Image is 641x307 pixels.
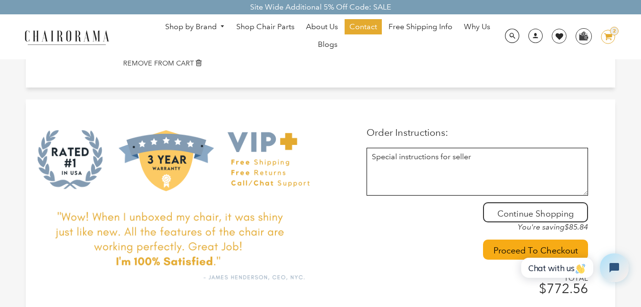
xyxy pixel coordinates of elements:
[459,19,495,34] a: Why Us
[367,127,588,138] p: Order Instructions:
[313,37,342,52] a: Blogs
[483,240,588,260] input: Proceed To Checkout
[318,40,337,50] span: Blogs
[464,22,490,32] span: Why Us
[349,22,377,32] span: Contact
[511,245,637,290] iframe: Tidio Chat
[345,19,382,34] a: Contact
[367,274,588,283] span: TOTAL
[384,19,457,34] a: Free Shipping Info
[539,281,588,296] span: $772.56
[123,58,606,68] a: REMOVE FROM CART
[576,29,591,43] img: WhatsApp_Image_2024-07-12_at_16.23.01.webp
[610,27,619,35] div: 2
[389,22,452,32] span: Free Shipping Info
[19,29,115,45] img: chairorama
[518,222,588,231] em: You're saving
[301,19,343,34] a: About Us
[594,30,615,44] a: 2
[231,19,299,34] a: Shop Chair Parts
[565,222,588,231] span: $85.84
[483,202,588,222] div: Continue Shopping
[306,22,338,32] span: About Us
[123,59,194,67] small: REMOVE FROM CART
[160,20,230,34] a: Shop by Brand
[155,19,500,55] nav: DesktopNavigation
[236,22,294,32] span: Shop Chair Parts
